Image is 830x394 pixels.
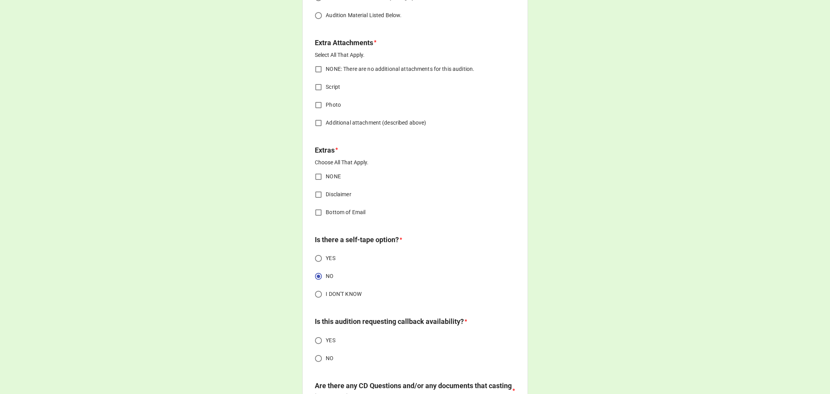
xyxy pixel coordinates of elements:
[326,172,341,181] span: NONE
[315,234,399,245] label: Is there a self-tape option?
[326,65,475,73] span: NONE: There are no additional attachments for this audition.
[315,51,515,59] p: Select All That Apply.
[326,190,351,199] span: Disclaimer
[326,83,340,91] span: Script
[326,254,335,262] span: YES
[315,158,515,166] p: Choose All That Apply.
[326,119,426,127] span: Additional attachment (described above)
[315,316,464,327] label: Is this audition requesting callback availability?
[326,11,402,19] span: Audition Material Listed Below.
[326,272,334,280] span: NO
[326,336,335,345] span: YES
[326,208,366,216] span: Bottom of Email
[326,101,341,109] span: Photo
[315,145,335,156] label: Extras
[326,354,334,362] span: NO
[326,290,362,298] span: I DON'T KNOW
[315,37,374,48] label: Extra Attachments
